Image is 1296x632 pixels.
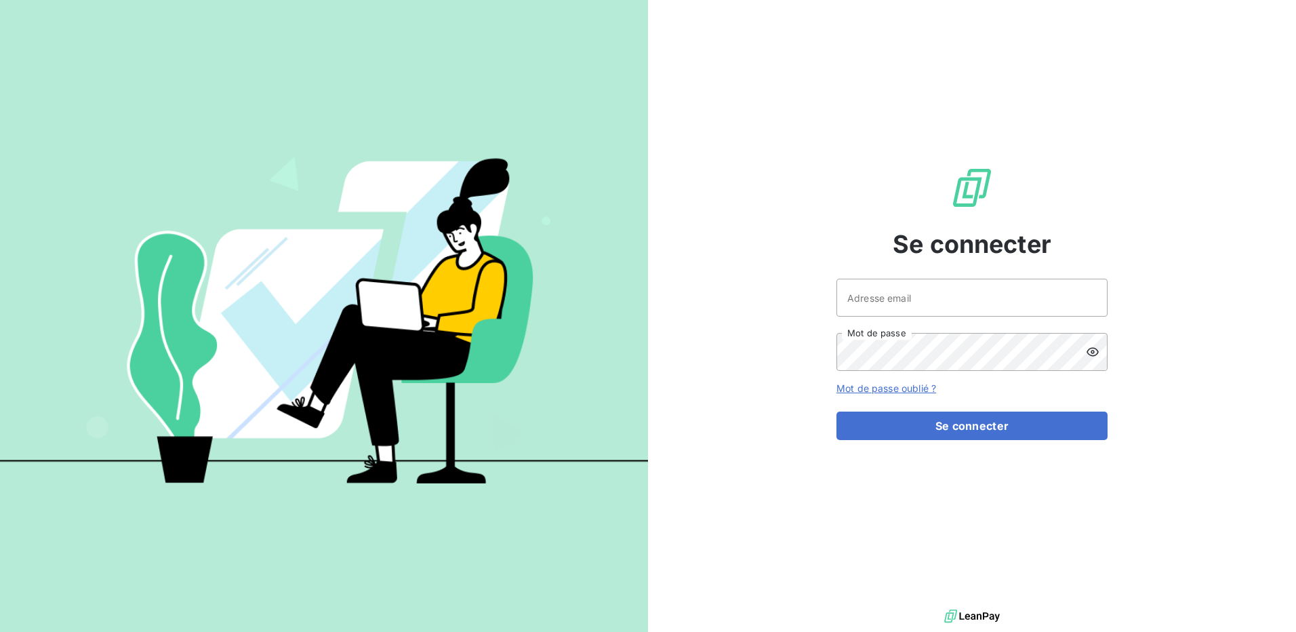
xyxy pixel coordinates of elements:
[893,226,1051,262] span: Se connecter
[836,382,936,394] a: Mot de passe oublié ?
[950,166,994,210] img: Logo LeanPay
[836,279,1108,317] input: placeholder
[944,606,1000,627] img: logo
[836,412,1108,440] button: Se connecter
